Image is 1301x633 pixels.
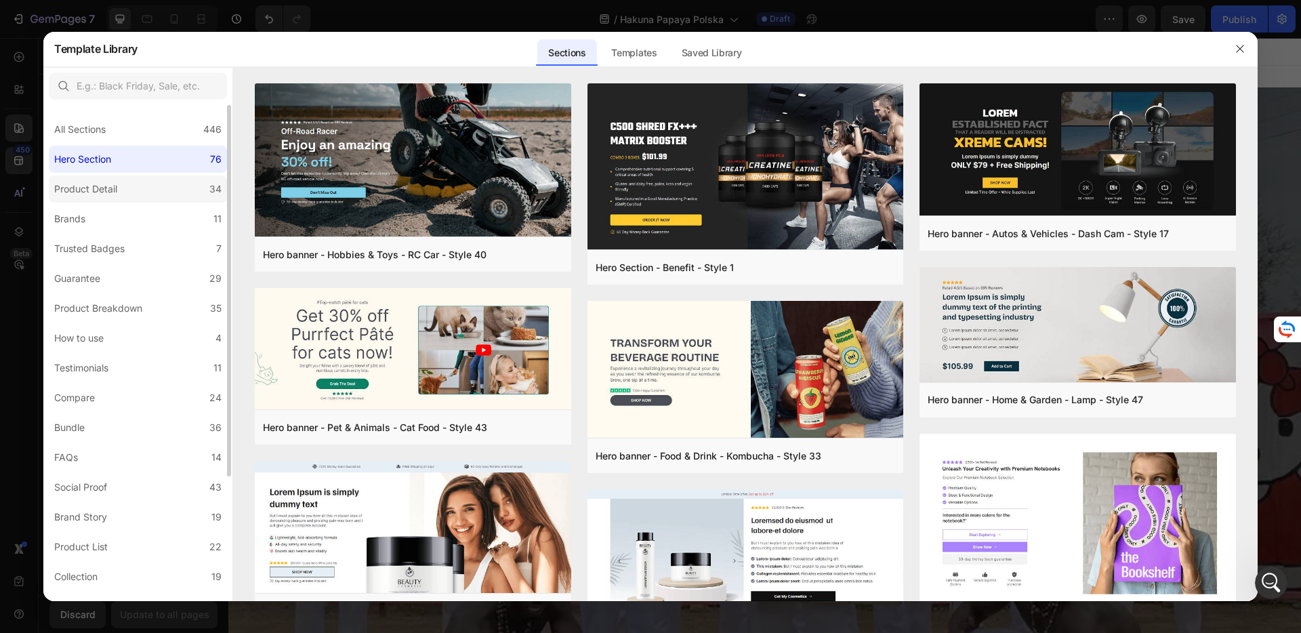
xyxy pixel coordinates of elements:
[565,326,591,343] p: Secs
[255,288,571,412] img: hr43.png
[54,300,142,316] div: Product Breakdown
[22,251,112,262] b: When to use ILP:
[21,444,32,455] button: Средство выбора эмодзи
[49,396,260,438] div: Can I test it for free to see how fast my website will be?
[522,305,546,329] div: 46
[238,5,262,30] div: Закрыть
[54,390,95,406] div: Compare
[482,305,503,329] div: 00
[255,461,571,595] img: hr21.png
[210,300,222,316] div: 35
[319,284,723,302] strong: Fastest delivery in 1-2 days! Shocking discount: up to
[928,392,1143,408] div: Hero banner - Home & Garden - Lamp - Style 47
[54,539,108,555] div: Product List
[54,479,107,495] div: Social Proof
[22,250,211,303] div: ILP is ideal when you want an independent landing page for campaigns or ads, without extra theme ...
[210,151,222,167] div: 76
[263,420,487,436] div: Hero banner - Pet & Animals - Cat Food - Style 43
[212,5,238,31] button: Главная
[203,121,222,138] div: 446
[209,420,222,436] div: 36
[522,326,546,343] p: Mins
[54,181,117,197] div: Product Detail
[54,151,111,167] div: Hero Section
[54,509,107,525] div: Brand Story
[209,181,222,197] div: 34
[482,326,503,343] p: Hrs
[54,360,108,376] div: Testimonials
[587,83,904,253] img: hr1.png
[54,270,100,287] div: Guarantee
[216,241,222,257] div: 7
[920,83,1236,219] img: hr17.png
[671,39,753,66] div: Saved Library
[66,7,154,17] h1: [PERSON_NAME]
[22,311,193,335] a: Instant Landing Page
[211,509,222,525] div: 19
[54,31,138,66] h2: Template Library
[39,7,60,29] img: Profile image for Jeremy
[54,420,85,436] div: Bundle
[463,361,610,377] p: Make a Unique greeting
[232,438,254,460] button: Отправить сообщение…
[209,479,222,495] div: 43
[43,444,54,455] button: Средство выбора GIF-файла
[49,73,227,100] input: E.g.: Black Friday, Sale, etc.
[255,83,571,240] img: hr40.png
[54,569,98,585] div: Collection
[596,448,821,464] div: Hero banner - Food & Drink - Kombucha - Style 33
[565,305,591,329] div: 51
[22,374,153,382] div: [PERSON_NAME] • 3 мин назад
[11,396,260,455] div: Hakuna говорит…
[209,539,222,555] div: 22
[64,444,75,455] button: Добавить вложение
[211,449,222,466] div: 14
[920,434,1236,613] img: hr38.png
[1255,567,1287,599] iframe: Intercom live chat
[441,353,632,386] a: Make a Unique greeting
[537,39,596,66] div: Sections
[928,226,1169,242] div: Hero banner - Autos & Vehicles - Dash Cam - Style 17
[54,241,125,257] div: Trusted Badges
[22,310,211,363] div: You can read about ILP in our guide. Feel free to reach out if you’d like recommendations for you...
[66,17,104,30] p: Активен
[54,211,85,227] div: Brands
[263,247,487,263] div: Hero banner - Hobbies & Toys - RC Car - Style 40
[722,284,753,302] strong: 50%
[213,360,222,376] div: 11
[54,330,104,346] div: How to use
[920,267,1236,385] img: hr47.png
[211,569,222,585] div: 19
[215,598,222,615] div: 3
[54,598,92,615] div: Blog List
[209,270,222,287] div: 29
[12,415,260,438] textarea: Ваше сообщение...
[22,125,211,152] div: Here’s a quick comparison between the normal landing pages and ILP:
[54,449,78,466] div: FAQs
[213,211,222,227] div: 11
[209,390,222,406] div: 24
[596,260,734,276] div: Hero Section - Benefit - Style 1
[186,214,887,266] h2: Greetings From [GEOGRAPHIC_DATA]
[215,330,222,346] div: 4
[60,404,249,430] div: Can I test it for free to see how fast my website will be?
[9,5,35,31] button: go back
[54,121,106,138] div: All Sections
[11,117,260,396] div: Jeremy говорит…
[587,301,904,441] img: hr33.png
[600,39,667,66] div: Templates
[587,489,904,624] img: hr20.png
[11,117,222,371] div: Here’s a quick comparison between the normal landing pages and ILP:When to use ILP:ILP is ideal w...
